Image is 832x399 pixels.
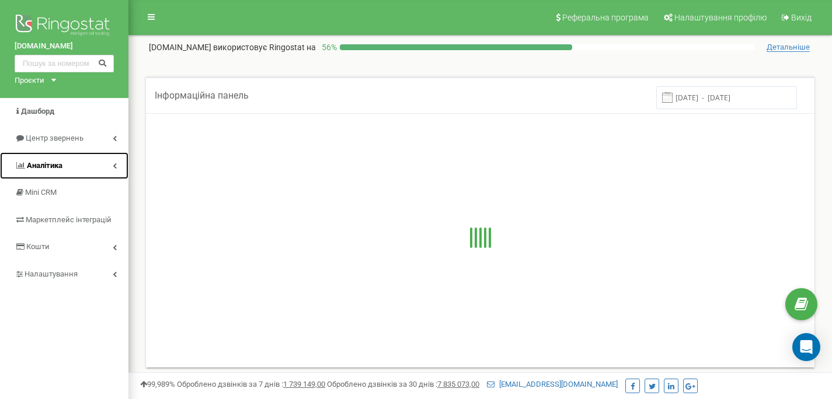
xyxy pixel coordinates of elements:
[767,43,810,52] span: Детальніше
[674,13,767,22] span: Налаштування профілю
[562,13,649,22] span: Реферальна програма
[15,75,44,86] div: Проєкти
[155,90,249,101] span: Інформаційна панель
[26,215,112,224] span: Маркетплейс інтеграцій
[149,41,316,53] p: [DOMAIN_NAME]
[15,12,114,41] img: Ringostat logo
[791,13,812,22] span: Вихід
[792,333,820,361] div: Open Intercom Messenger
[26,134,83,142] span: Центр звернень
[15,55,114,72] input: Пошук за номером
[15,41,114,52] a: [DOMAIN_NAME]
[327,380,479,388] span: Оброблено дзвінків за 30 днів :
[27,161,62,170] span: Аналiтика
[26,242,50,251] span: Кошти
[25,188,57,197] span: Mini CRM
[437,380,479,388] u: 7 835 073,00
[25,269,78,278] span: Налаштування
[316,41,340,53] p: 56 %
[21,107,54,116] span: Дашборд
[283,380,325,388] u: 1 739 149,00
[140,380,175,388] span: 99,989%
[213,43,316,52] span: використовує Ringostat на
[487,380,618,388] a: [EMAIL_ADDRESS][DOMAIN_NAME]
[177,380,325,388] span: Оброблено дзвінків за 7 днів :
